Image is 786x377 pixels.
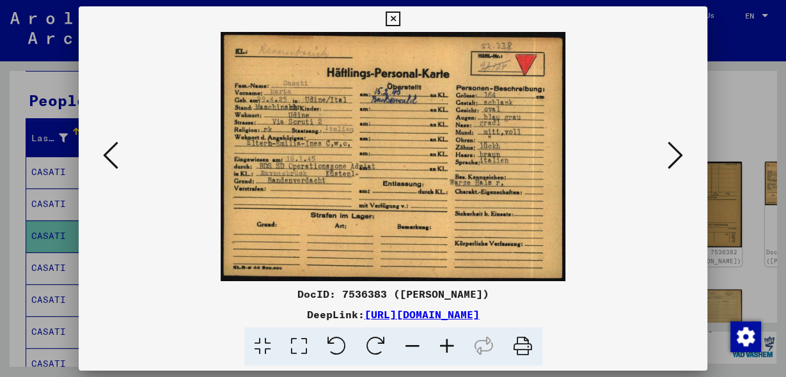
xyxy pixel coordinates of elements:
[79,307,707,322] div: DeepLink:
[79,286,707,302] div: DocID: 7536383 ([PERSON_NAME])
[365,308,480,321] a: [URL][DOMAIN_NAME]
[730,321,760,351] div: Change consent
[122,32,664,281] img: 001.jpg
[730,321,761,352] img: Change consent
